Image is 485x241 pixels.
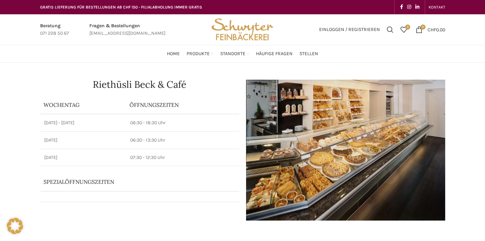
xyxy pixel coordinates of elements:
[130,119,235,126] p: 06:30 - 18:30 Uhr
[256,51,293,57] span: Häufige Fragen
[40,5,202,10] span: GRATIS LIEFERUNG FÜR BESTELLUNGEN AB CHF 150 - FILIALABHOLUNG IMMER GRATIS
[167,51,180,57] span: Home
[44,101,123,109] p: Wochentag
[397,23,411,36] div: Meine Wunschliste
[397,23,411,36] a: 0
[44,137,122,144] p: [DATE]
[412,23,449,36] a: 0 CHF0.00
[405,2,413,12] a: Instagram social link
[187,47,213,61] a: Produkte
[383,23,397,36] a: Suchen
[187,51,210,57] span: Produkte
[40,80,239,89] h1: Riethüsli Beck & Café
[44,119,122,126] p: [DATE] - [DATE]
[413,2,421,12] a: Linkedin social link
[129,101,236,109] p: ÖFFNUNGSZEITEN
[209,26,276,32] a: Site logo
[420,25,426,30] span: 0
[428,27,436,32] span: CHF
[44,154,122,161] p: [DATE]
[405,25,410,30] span: 0
[167,47,180,61] a: Home
[398,2,405,12] a: Facebook social link
[220,47,249,61] a: Standorte
[319,27,380,32] span: Einloggen / Registrieren
[429,5,445,10] span: KONTAKT
[316,23,383,36] a: Einloggen / Registrieren
[256,47,293,61] a: Häufige Fragen
[209,14,276,45] img: Bäckerei Schwyter
[130,137,235,144] p: 06:30 - 13:30 Uhr
[428,27,445,32] bdi: 0.00
[425,0,449,14] div: Secondary navigation
[89,22,166,37] a: Infobox link
[429,0,445,14] a: KONTAKT
[130,154,235,161] p: 07:30 - 12:30 Uhr
[299,47,318,61] a: Stellen
[220,51,245,57] span: Standorte
[299,51,318,57] span: Stellen
[40,22,69,37] a: Infobox link
[44,178,217,186] p: Spezialöffnungszeiten
[37,47,449,61] div: Main navigation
